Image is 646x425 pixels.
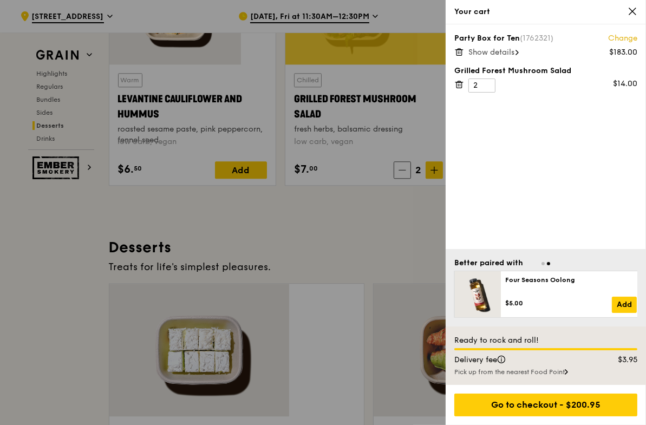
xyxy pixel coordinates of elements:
div: Go to checkout - $200.95 [454,394,637,416]
span: (1762321) [520,34,553,43]
span: Show details [468,48,514,57]
div: $5.00 [505,299,612,308]
div: Four Seasons Oolong [505,276,637,284]
div: Party Box for Ten [454,33,637,44]
div: Your cart [454,6,637,17]
div: Pick up from the nearest Food Point [454,368,637,376]
span: Go to slide 2 [547,262,550,265]
div: Grilled Forest Mushroom Salad [454,66,637,76]
div: Ready to rock and roll! [454,335,637,346]
a: Change [608,33,637,44]
div: $3.95 [595,355,644,365]
div: $14.00 [613,79,637,89]
a: Add [612,297,637,313]
span: Go to slide 1 [541,262,545,265]
div: Better paired with [454,258,523,269]
div: $183.00 [609,47,637,58]
div: Delivery fee [448,355,595,365]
